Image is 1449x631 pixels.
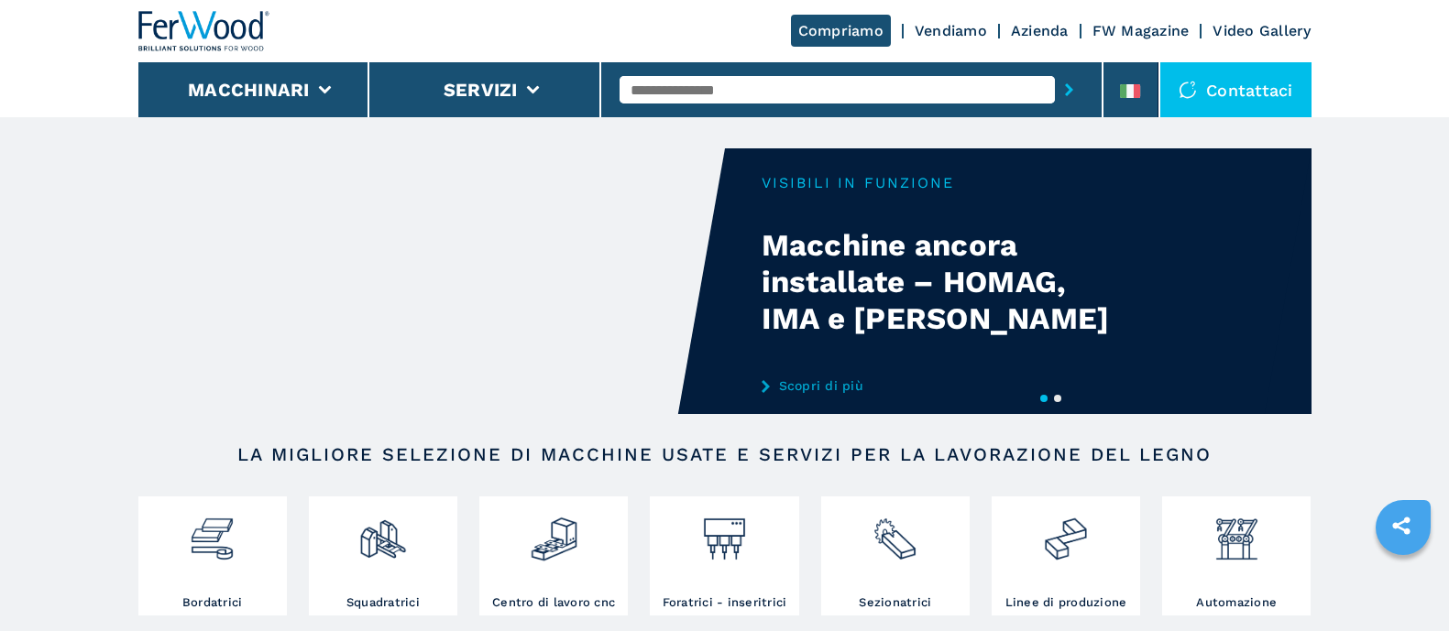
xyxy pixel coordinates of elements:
[1378,503,1424,549] a: sharethis
[1213,501,1261,563] img: automazione.png
[700,501,749,563] img: foratrici_inseritrici_2.png
[1041,501,1090,563] img: linee_di_produzione_2.png
[1196,594,1277,611] h3: Automazione
[1160,62,1312,117] div: Contattaci
[871,501,919,563] img: sezionatrici_2.png
[1054,395,1061,402] button: 2
[1371,549,1435,617] iframe: Chat
[1213,22,1311,39] a: Video Gallery
[915,22,987,39] a: Vendiamo
[1005,594,1127,611] h3: Linee di produzione
[479,496,628,615] a: Centro di lavoro cnc
[188,501,236,563] img: bordatrici_1.png
[188,79,310,101] button: Macchinari
[444,79,518,101] button: Servizi
[492,594,615,611] h3: Centro di lavoro cnc
[1040,395,1048,402] button: 1
[197,443,1253,465] h2: LA MIGLIORE SELEZIONE DI MACCHINE USATE E SERVIZI PER LA LAVORAZIONE DEL LEGNO
[309,496,457,615] a: Squadratrici
[1179,81,1197,99] img: Contattaci
[530,501,578,563] img: centro_di_lavoro_cnc_2.png
[138,148,725,414] video: Your browser does not support the video tag.
[791,15,891,47] a: Compriamo
[650,496,798,615] a: Foratrici - inseritrici
[138,496,287,615] a: Bordatrici
[762,378,1121,393] a: Scopri di più
[1055,69,1083,111] button: submit-button
[821,496,970,615] a: Sezionatrici
[138,11,270,51] img: Ferwood
[1162,496,1311,615] a: Automazione
[663,594,787,611] h3: Foratrici - inseritrici
[182,594,243,611] h3: Bordatrici
[992,496,1140,615] a: Linee di produzione
[859,594,931,611] h3: Sezionatrici
[346,594,420,611] h3: Squadratrici
[358,501,407,563] img: squadratrici_2.png
[1011,22,1069,39] a: Azienda
[1092,22,1190,39] a: FW Magazine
